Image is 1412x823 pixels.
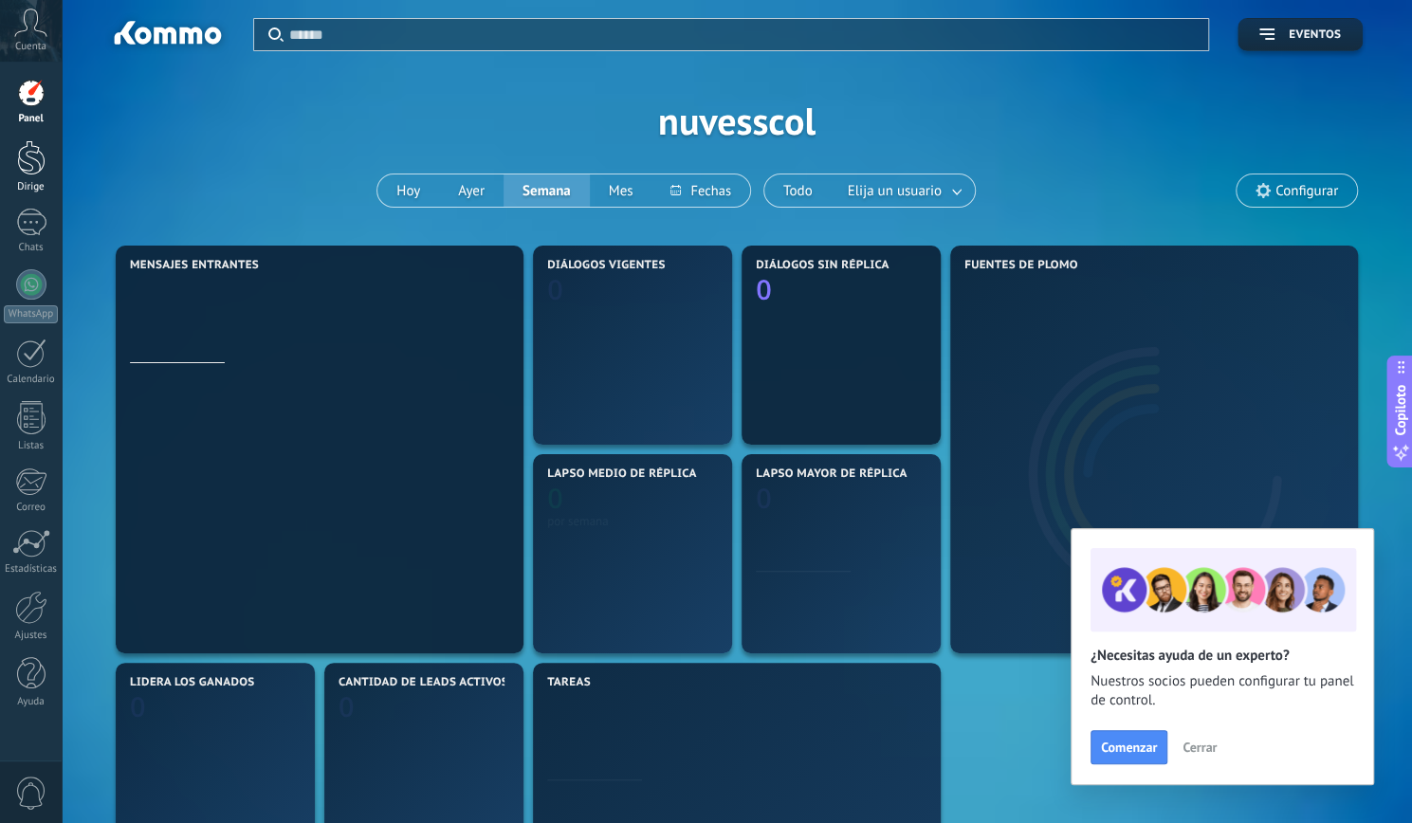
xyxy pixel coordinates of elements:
font: Calendario [7,373,54,386]
font: WhatsApp [9,307,53,320]
button: Mes [590,174,652,207]
span: Configurar [1275,183,1338,199]
button: Hoy [377,174,439,207]
span: Comenzar [1101,741,1157,754]
text: 0 [547,271,563,308]
button: Cerrar [1174,733,1225,761]
text: 0 [756,480,772,517]
font: Cantidad de leads activos [339,675,508,689]
font: por semana [547,513,609,529]
font: Ajustes [15,629,47,642]
span: Nuestros socios pueden configurar tu panel de control. [1091,672,1354,710]
button: Eventos [1238,18,1363,51]
font: Diálogos vigentes [547,258,666,272]
h2: ¿Necesitas ayuda de un experto? [1091,647,1354,665]
span: Elija un usuario [844,178,945,204]
button: Ayer [439,174,504,207]
font: Dirige [17,180,44,193]
font: Lapso medio de réplica [547,466,697,481]
text: 0 [339,688,355,725]
font: Correo [16,501,46,514]
font: Diálogos sin réplica [756,258,889,272]
span: Cerrar [1183,741,1217,754]
span: Eventos [1289,28,1341,42]
button: Comenzar [1091,730,1167,764]
button: Todo [764,174,832,207]
button: Elija un usuario [832,174,975,207]
font: Cuenta [15,40,46,53]
font: Lapso mayor de réplica [756,466,907,481]
font: Mensajes entrantes [130,258,259,272]
font: Fuentes de plomo [964,258,1078,272]
font: Panel [18,112,43,125]
text: 0 [130,688,146,725]
font: Ayuda [17,695,44,708]
text: 0 [756,271,772,308]
font: Estadísticas [5,562,57,576]
button: Fechas [651,174,749,207]
font: Chats [18,241,43,254]
button: Semana [504,174,590,207]
font: Tareas [547,675,591,689]
font: Lidera los ganados [130,675,255,689]
font: Listas [18,439,44,452]
text: 0 [547,480,563,517]
font: Copiloto [1391,385,1409,436]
